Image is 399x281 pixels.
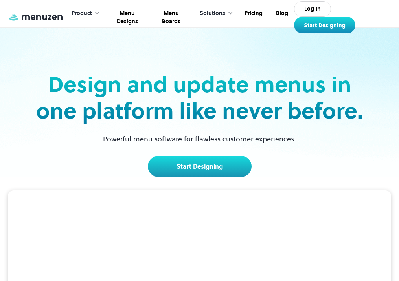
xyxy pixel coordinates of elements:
p: Powerful menu software for flawless customer experiences. [93,133,306,144]
div: Solutions [192,1,237,26]
a: Menu Boards [149,1,192,34]
div: Product [72,9,92,18]
h2: Design and update menus in one platform like never before. [34,71,366,124]
a: Start Designing [294,17,355,33]
a: Menu Designs [104,1,149,34]
div: Solutions [200,9,225,18]
a: Start Designing [148,156,252,177]
div: Product [64,1,104,26]
a: Pricing [237,1,268,34]
a: Log In [294,1,331,17]
a: Blog [268,1,294,34]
